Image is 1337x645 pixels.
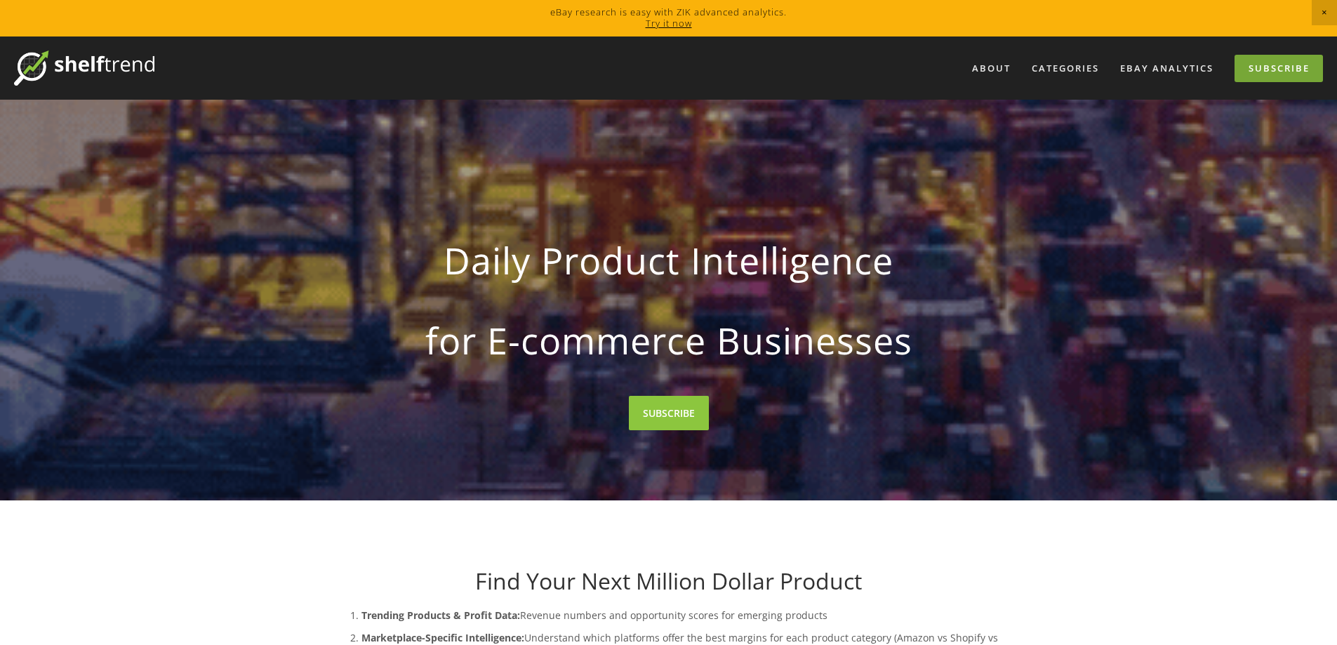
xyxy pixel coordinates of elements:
[1235,55,1323,82] a: Subscribe
[361,631,524,644] strong: Marketplace-Specific Intelligence:
[356,307,982,373] strong: for E-commerce Businesses
[333,568,1004,594] h1: Find Your Next Million Dollar Product
[356,227,982,293] strong: Daily Product Intelligence
[629,396,709,430] a: SUBSCRIBE
[1023,57,1108,80] div: Categories
[646,17,692,29] a: Try it now
[1111,57,1223,80] a: eBay Analytics
[963,57,1020,80] a: About
[14,51,154,86] img: ShelfTrend
[361,609,520,622] strong: Trending Products & Profit Data:
[361,606,1004,624] p: Revenue numbers and opportunity scores for emerging products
